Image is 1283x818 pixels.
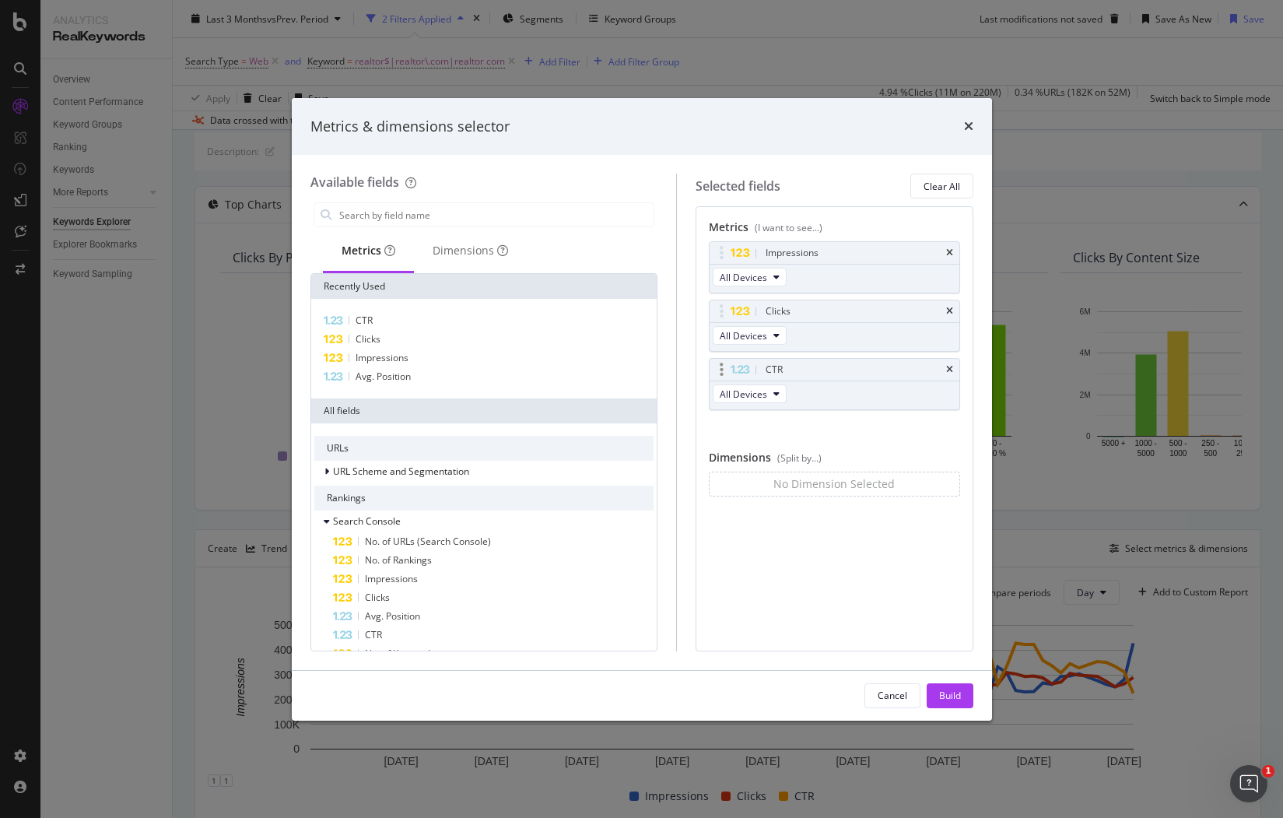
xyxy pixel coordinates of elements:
[356,351,408,364] span: Impressions
[342,243,395,258] div: Metrics
[755,221,822,234] div: (I want to see...)
[365,535,491,548] span: No. of URLs (Search Console)
[709,300,960,352] div: ClickstimesAll Devices
[314,486,654,511] div: Rankings
[292,98,992,721] div: modal
[924,180,960,193] div: Clear All
[709,358,960,410] div: CTRtimesAll Devices
[720,271,767,284] span: All Devices
[310,117,510,137] div: Metrics & dimensions selector
[365,628,382,641] span: CTR
[766,304,790,319] div: Clicks
[696,177,780,195] div: Selected fields
[910,174,973,198] button: Clear All
[333,465,469,478] span: URL Scheme and Segmentation
[433,243,508,258] div: Dimensions
[365,572,418,585] span: Impressions
[946,365,953,374] div: times
[946,307,953,316] div: times
[365,591,390,604] span: Clicks
[356,314,373,327] span: CTR
[311,398,657,423] div: All fields
[333,514,401,528] span: Search Console
[878,689,907,702] div: Cancel
[720,388,767,401] span: All Devices
[356,332,380,346] span: Clicks
[365,609,420,623] span: Avg. Position
[314,436,654,461] div: URLs
[946,248,953,258] div: times
[1230,765,1267,802] iframe: Intercom live chat
[356,370,411,383] span: Avg. Position
[766,362,783,377] div: CTR
[766,245,819,261] div: Impressions
[720,329,767,342] span: All Devices
[777,451,822,465] div: (Split by...)
[927,683,973,708] button: Build
[1262,765,1274,778] span: 1
[709,241,960,293] div: ImpressionstimesAll Devices
[365,553,432,567] span: No. of Rankings
[964,117,973,137] div: times
[310,174,399,191] div: Available fields
[864,683,920,708] button: Cancel
[311,274,657,299] div: Recently Used
[713,326,787,345] button: All Devices
[338,203,654,226] input: Search by field name
[713,268,787,286] button: All Devices
[773,476,895,492] div: No Dimension Selected
[939,689,961,702] div: Build
[709,450,960,472] div: Dimensions
[709,219,960,241] div: Metrics
[713,384,787,403] button: All Devices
